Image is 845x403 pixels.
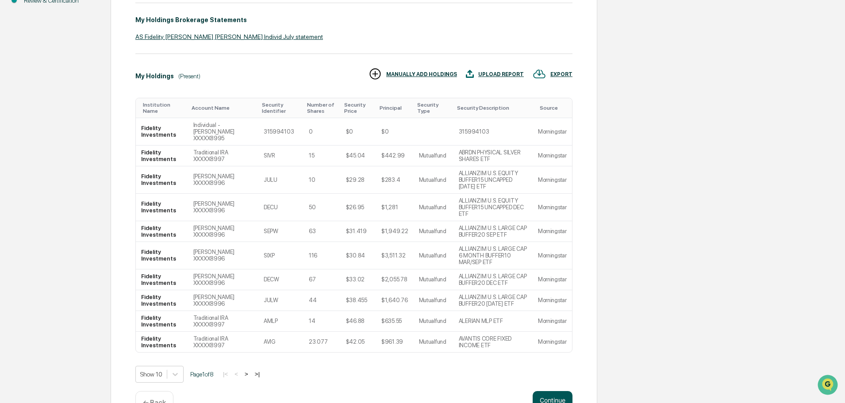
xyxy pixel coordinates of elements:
[192,105,255,111] div: Toggle SortBy
[341,269,376,290] td: $33.02
[88,150,107,157] span: Pylon
[62,150,107,157] a: Powered byPylon
[376,118,414,146] td: $0
[258,311,303,332] td: AMLP
[307,102,337,114] div: Toggle SortBy
[64,112,71,119] div: 🗄️
[414,242,453,269] td: Mutualfund
[18,128,56,137] span: Data Lookup
[540,105,568,111] div: Toggle SortBy
[135,16,247,23] div: My Holdings Brokerage Statements
[341,332,376,352] td: $42.05
[376,269,414,290] td: $2,055.78
[414,221,453,242] td: Mutualfund
[9,19,161,33] p: How can we help?
[258,290,303,311] td: JULW
[188,311,258,332] td: Traditional IRA XXXXX8997
[414,146,453,166] td: Mutualfund
[303,221,341,242] td: 63
[414,166,453,194] td: Mutualfund
[550,71,572,77] div: EXPORT
[303,118,341,146] td: 0
[188,146,258,166] td: Traditional IRA XXXXX8997
[414,332,453,352] td: Mutualfund
[533,67,546,81] img: EXPORT
[417,102,450,114] div: Toggle SortBy
[136,221,188,242] td: Fidelity Investments
[341,166,376,194] td: $29.28
[478,71,524,77] div: UPLOAD REPORT
[533,194,572,221] td: Morningstar
[190,371,214,378] span: Page 1 of 8
[414,194,453,221] td: Mutualfund
[533,311,572,332] td: Morningstar
[414,311,453,332] td: Mutualfund
[533,146,572,166] td: Morningstar
[188,290,258,311] td: [PERSON_NAME] XXXXX8996
[242,370,251,378] button: >
[376,332,414,352] td: $961.39
[258,269,303,290] td: DECW
[188,221,258,242] td: [PERSON_NAME] XXXXX8996
[303,332,341,352] td: 23.077
[188,166,258,194] td: [PERSON_NAME] XXXXX8996
[369,67,382,81] img: MANUALLY ADD HOLDINGS
[61,108,113,124] a: 🗄️Attestations
[262,102,300,114] div: Toggle SortBy
[136,269,188,290] td: Fidelity Investments
[136,166,188,194] td: Fidelity Investments
[135,73,174,80] div: My Holdings
[303,194,341,221] td: 50
[303,269,341,290] td: 67
[73,111,110,120] span: Attestations
[136,118,188,146] td: Fidelity Investments
[136,194,188,221] td: Fidelity Investments
[135,33,572,40] div: AS Fidelity [PERSON_NAME] [PERSON_NAME] Individ July statement
[5,108,61,124] a: 🖐️Preclearance
[258,118,303,146] td: 315994103
[9,68,25,84] img: 1746055101610-c473b297-6a78-478c-a979-82029cc54cd1
[457,105,529,111] div: Toggle SortBy
[303,166,341,194] td: 10
[344,102,373,114] div: Toggle SortBy
[136,146,188,166] td: Fidelity Investments
[220,370,230,378] button: |<
[18,111,57,120] span: Preclearance
[380,105,410,111] div: Toggle SortBy
[136,311,188,332] td: Fidelity Investments
[817,374,841,398] iframe: Open customer support
[5,125,59,141] a: 🔎Data Lookup
[341,311,376,332] td: $46.88
[376,242,414,269] td: $3,511.32
[188,269,258,290] td: [PERSON_NAME] XXXXX8996
[453,242,533,269] td: ALLIANZIM U.S. LARGE CAP 6 MONTH BUFFER10 MAR/SEP ETF
[30,77,112,84] div: We're available if you need us!
[453,194,533,221] td: ALLIANZIM U.S. EQUITY BUFFER15 UNCAPPED DEC ETF
[386,71,457,77] div: MANUALLY ADD HOLDINGS
[258,221,303,242] td: SEPW
[341,290,376,311] td: $38.455
[188,242,258,269] td: [PERSON_NAME] XXXXX8996
[341,146,376,166] td: $45.04
[341,221,376,242] td: $31.419
[414,269,453,290] td: Mutualfund
[376,311,414,332] td: $635.55
[136,242,188,269] td: Fidelity Investments
[150,70,161,81] button: Start new chat
[258,146,303,166] td: SIVR
[533,118,572,146] td: Morningstar
[9,112,16,119] div: 🖐️
[252,370,262,378] button: >|
[188,194,258,221] td: [PERSON_NAME] XXXXX8996
[341,194,376,221] td: $26.95
[188,332,258,352] td: Traditional IRA XXXXX8997
[136,332,188,352] td: Fidelity Investments
[303,242,341,269] td: 116
[453,146,533,166] td: ABRDN PHYSICAL SILVER SHARES ETF
[453,166,533,194] td: ALLIANZIM U.S. EQUITY BUFFER15 UNCAPPED [DATE] ETF
[178,73,200,80] div: (Present)
[143,102,184,114] div: Toggle SortBy
[414,290,453,311] td: Mutualfund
